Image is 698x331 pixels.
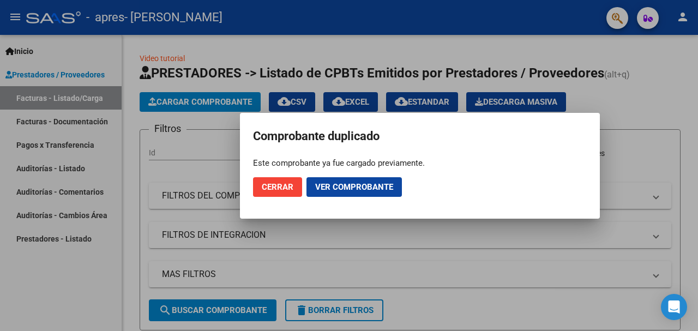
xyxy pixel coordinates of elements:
[253,177,302,197] button: Cerrar
[661,294,687,320] div: Open Intercom Messenger
[253,158,587,168] div: Este comprobante ya fue cargado previamente.
[253,126,587,147] h2: Comprobante duplicado
[306,177,402,197] button: Ver comprobante
[315,182,393,192] span: Ver comprobante
[262,182,293,192] span: Cerrar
